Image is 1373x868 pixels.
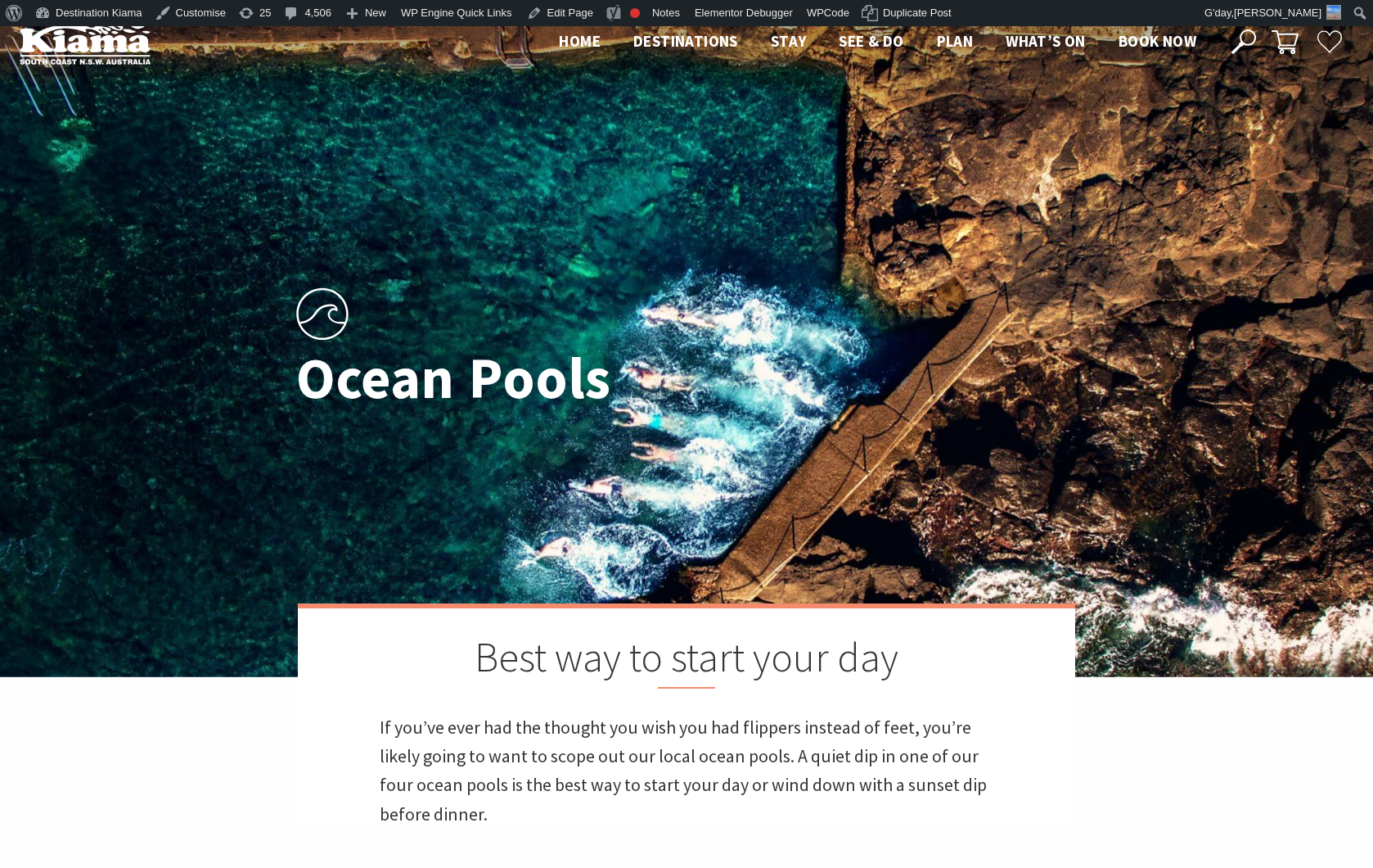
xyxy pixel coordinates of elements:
[937,31,974,51] span: Plan
[542,29,1213,56] nav: Main Menu
[559,31,601,51] span: Home
[296,346,759,409] h1: Ocean Pools
[1234,7,1321,19] span: [PERSON_NAME]
[633,31,738,51] span: Destinations
[380,633,993,689] h2: Best way to start your day
[771,31,807,51] span: Stay
[630,8,640,18] div: Focus keyphrase not set
[1006,31,1086,51] span: What’s On
[839,31,903,51] span: See & Do
[380,713,993,829] p: If you’ve ever had the thought you wish you had flippers instead of feet, you’re likely going to ...
[20,20,151,65] img: Kiama Logo
[1326,5,1341,20] img: 3-150x150.jpg
[1119,31,1196,51] span: Book now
